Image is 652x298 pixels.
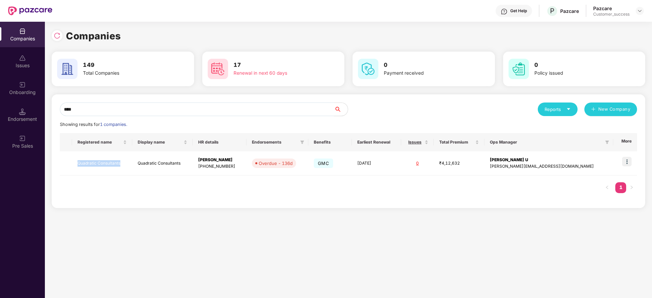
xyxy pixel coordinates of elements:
[60,122,127,127] span: Showing results for
[626,182,637,193] button: right
[19,135,26,142] img: svg+xml;base64,PHN2ZyB3aWR0aD0iMjAiIGhlaWdodD0iMjAiIHZpZXdCb3g9IjAgMCAyMCAyMCIgZmlsbD0ibm9uZSIgeG...
[602,182,613,193] button: left
[19,108,26,115] img: svg+xml;base64,PHN2ZyB3aWR0aD0iMTQuNSIgaGVpZ2h0PSIxNC41IiB2aWV3Qm94PSIwIDAgMTYgMTYiIGZpbGw9Im5vbm...
[208,59,228,79] img: svg+xml;base64,PHN2ZyB4bWxucz0iaHR0cDovL3d3dy53My5vcmcvMjAwMC9zdmciIHdpZHRoPSI2MCIgaGVpZ2h0PSI2MC...
[434,133,484,151] th: Total Premium
[626,182,637,193] li: Next Page
[637,8,642,14] img: svg+xml;base64,PHN2ZyBpZD0iRHJvcGRvd24tMzJ4MzIiIHhtbG5zPSJodHRwOi8vd3d3LnczLm9yZy8yMDAwL3N2ZyIgd2...
[630,185,634,189] span: right
[78,139,122,145] span: Registered name
[605,185,609,189] span: left
[100,122,127,127] span: 1 companies.
[314,159,333,168] span: GMC
[545,106,571,113] div: Reports
[501,8,508,15] img: svg+xml;base64,PHN2ZyBpZD0iSGVscC0zMngzMiIgeG1sbnM9Imh0dHA6Ly93d3cudzMub3JnLzIwMDAvc3ZnIiB3aWR0aD...
[604,138,611,146] span: filter
[534,70,620,77] div: Policy issued
[19,81,26,88] img: svg+xml;base64,PHN2ZyB3aWR0aD0iMjAiIGhlaWdodD0iMjAiIHZpZXdCb3g9IjAgMCAyMCAyMCIgZmlsbD0ibm9uZSIgeG...
[560,8,579,14] div: Pazcare
[401,133,434,151] th: Issues
[591,107,596,112] span: plus
[352,133,401,151] th: Earliest Renewal
[584,103,637,116] button: plusNew Company
[439,139,474,145] span: Total Premium
[132,151,192,175] td: Quadratic Consultants
[299,138,306,146] span: filter
[72,133,132,151] th: Registered name
[198,163,241,170] div: [PHONE_NUMBER]
[566,107,571,111] span: caret-down
[510,8,527,14] div: Get Help
[622,157,632,166] img: icon
[234,61,319,70] h3: 17
[534,61,620,70] h3: 0
[193,133,246,151] th: HR details
[334,107,348,112] span: search
[57,59,78,79] img: svg+xml;base64,PHN2ZyB4bWxucz0iaHR0cDovL3d3dy53My5vcmcvMjAwMC9zdmciIHdpZHRoPSI2MCIgaGVpZ2h0PSI2MC...
[598,106,631,113] span: New Company
[66,29,121,43] h1: Companies
[407,139,424,145] span: Issues
[384,61,469,70] h3: 0
[198,157,241,163] div: [PERSON_NAME]
[138,139,182,145] span: Display name
[234,70,319,77] div: Renewal in next 60 days
[334,103,348,116] button: search
[509,59,529,79] img: svg+xml;base64,PHN2ZyB4bWxucz0iaHR0cDovL3d3dy53My5vcmcvMjAwMC9zdmciIHdpZHRoPSI2MCIgaGVpZ2h0PSI2MC...
[300,140,304,144] span: filter
[19,28,26,35] img: svg+xml;base64,PHN2ZyBpZD0iQ29tcGFuaWVzIiB4bWxucz0iaHR0cDovL3d3dy53My5vcmcvMjAwMC9zdmciIHdpZHRoPS...
[83,61,169,70] h3: 149
[8,6,52,15] img: New Pazcare Logo
[252,139,297,145] span: Endorsements
[490,157,608,163] div: [PERSON_NAME] U
[352,151,401,175] td: [DATE]
[384,70,469,77] div: Payment received
[550,7,554,15] span: P
[83,70,169,77] div: Total Companies
[54,32,61,39] img: svg+xml;base64,PHN2ZyBpZD0iUmVsb2FkLTMyeDMyIiB4bWxucz0iaHR0cDovL3d3dy53My5vcmcvMjAwMC9zdmciIHdpZH...
[490,163,608,170] div: [PERSON_NAME][EMAIL_ADDRESS][DOMAIN_NAME]
[407,160,429,167] div: 0
[439,160,479,167] div: ₹4,12,632
[308,133,352,151] th: Benefits
[593,5,630,12] div: Pazcare
[613,133,637,151] th: More
[490,139,603,145] span: Ops Manager
[358,59,378,79] img: svg+xml;base64,PHN2ZyB4bWxucz0iaHR0cDovL3d3dy53My5vcmcvMjAwMC9zdmciIHdpZHRoPSI2MCIgaGVpZ2h0PSI2MC...
[615,182,626,192] a: 1
[605,140,609,144] span: filter
[72,151,132,175] td: Quadratic Consultants
[19,55,26,61] img: svg+xml;base64,PHN2ZyBpZD0iSXNzdWVzX2Rpc2FibGVkIiB4bWxucz0iaHR0cDovL3d3dy53My5vcmcvMjAwMC9zdmciIH...
[259,160,293,167] div: Overdue - 136d
[132,133,192,151] th: Display name
[593,12,630,17] div: Customer_success
[602,182,613,193] li: Previous Page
